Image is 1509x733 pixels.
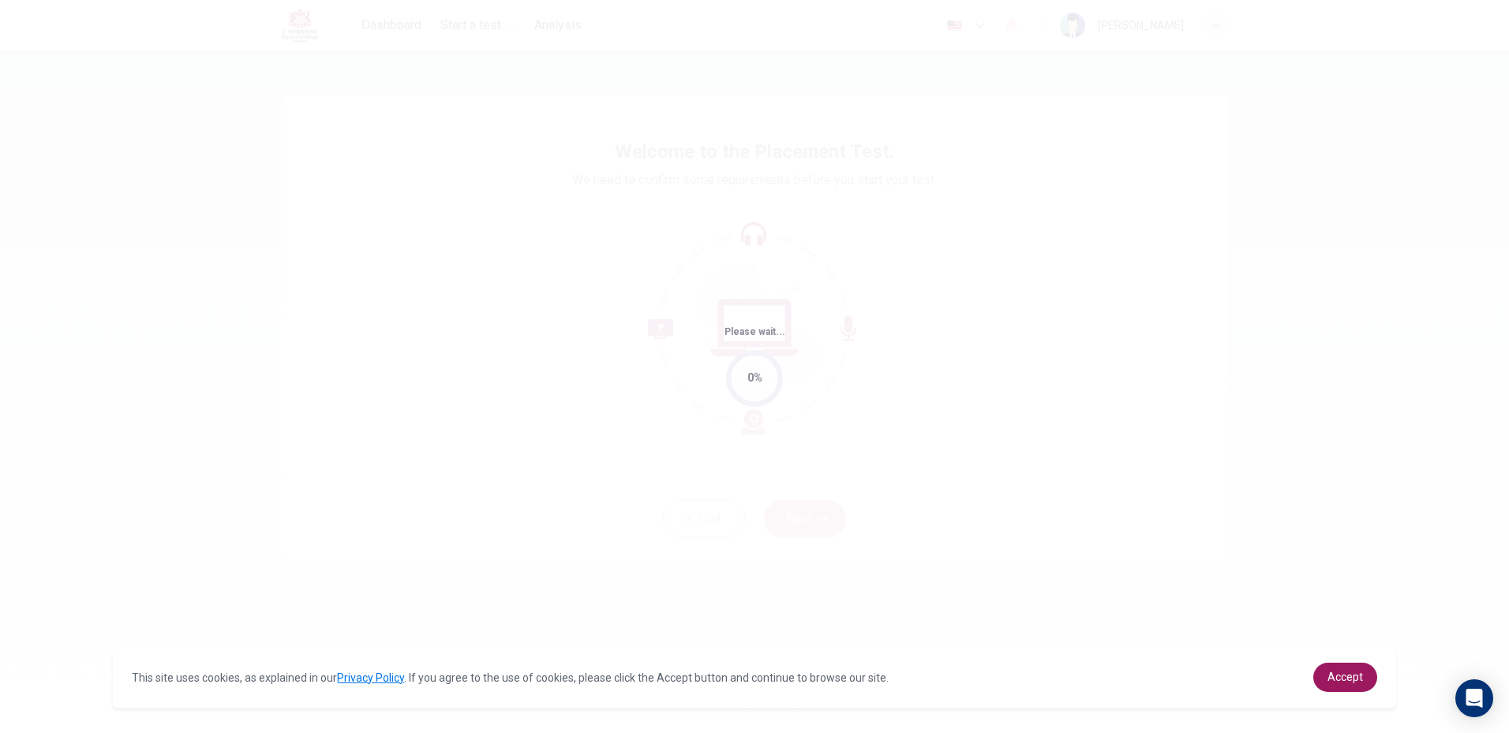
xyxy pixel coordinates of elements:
[725,326,785,337] span: Please wait...
[1313,663,1377,692] a: dismiss cookie message
[113,647,1395,708] div: cookieconsent
[1327,671,1363,683] span: Accept
[132,671,889,684] span: This site uses cookies, as explained in our . If you agree to the use of cookies, please click th...
[1455,679,1493,717] div: Open Intercom Messenger
[747,369,762,387] div: 0%
[337,671,404,684] a: Privacy Policy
